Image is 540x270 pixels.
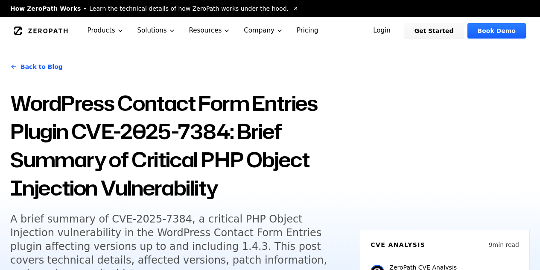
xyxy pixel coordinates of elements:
p: 9 min read [489,240,519,249]
a: Pricing [290,17,325,44]
a: Login [363,23,401,39]
button: Company [237,17,290,44]
button: Resources [182,17,237,44]
h6: CVE Analysis [371,240,425,249]
a: How ZeroPath WorksLearn the technical details of how ZeroPath works under the hood. [10,4,299,13]
a: Get Started [404,23,464,39]
h1: WordPress Contact Form Entries Plugin CVE-2025-7384: Brief Summary of Critical PHP Object Injecti... [10,89,350,202]
span: Learn the technical details of how ZeroPath works under the hood. [89,4,289,13]
a: Back to Blog [10,55,63,79]
button: Solutions [131,17,182,44]
a: Book Demo [467,23,526,39]
button: Products [81,17,131,44]
span: How ZeroPath Works [10,4,81,13]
